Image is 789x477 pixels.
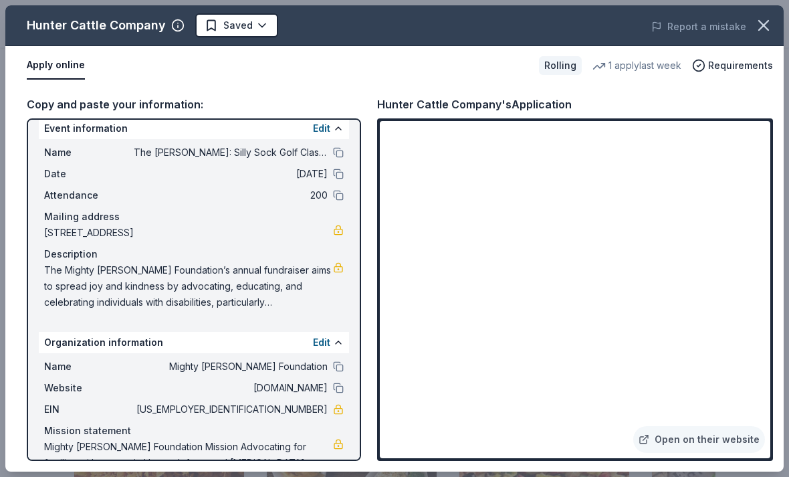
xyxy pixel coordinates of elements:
[44,262,333,310] span: The Mighty [PERSON_NAME] Foundation’s annual fundraiser aims to spread joy and kindness by advoca...
[44,166,134,182] span: Date
[633,426,765,453] a: Open on their website
[44,423,344,439] div: Mission statement
[195,13,278,37] button: Saved
[134,166,328,182] span: [DATE]
[134,145,328,161] span: The [PERSON_NAME]: Silly Sock Golf Classic
[539,56,582,75] div: Rolling
[27,52,85,80] button: Apply online
[134,187,328,203] span: 200
[44,246,344,262] div: Description
[134,380,328,396] span: [DOMAIN_NAME]
[313,335,330,351] button: Edit
[27,96,361,113] div: Copy and paste your information:
[44,359,134,375] span: Name
[39,118,349,139] div: Event information
[27,15,166,36] div: Hunter Cattle Company
[44,380,134,396] span: Website
[377,96,572,113] div: Hunter Cattle Company's Application
[44,401,134,417] span: EIN
[692,58,773,74] button: Requirements
[44,225,333,241] span: [STREET_ADDRESS]
[134,359,328,375] span: Mighty [PERSON_NAME] Foundation
[44,145,134,161] span: Name
[44,187,134,203] span: Attendance
[39,332,349,353] div: Organization information
[223,17,253,33] span: Saved
[651,19,746,35] button: Report a mistake
[708,58,773,74] span: Requirements
[134,401,328,417] span: [US_EMPLOYER_IDENTIFICATION_NUMBER]
[592,58,681,74] div: 1 apply last week
[313,120,330,136] button: Edit
[44,209,344,225] div: Mailing address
